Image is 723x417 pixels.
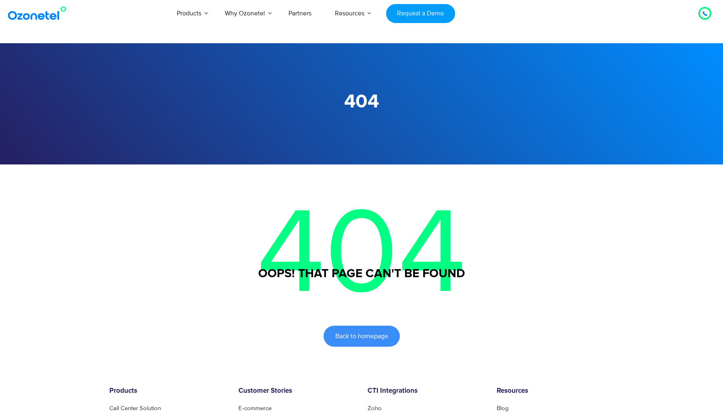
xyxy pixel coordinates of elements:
p: 404 [109,164,614,346]
a: E-commerce [238,405,272,411]
a: Back to homepage [324,326,400,347]
a: Call Center Solution [109,405,161,411]
h1: 404 [109,91,614,113]
h6: Resources [497,387,614,395]
a: Zoho [368,405,382,411]
a: Blog [497,405,509,411]
a: Request a Demo [386,4,455,23]
h3: Oops! That page can't be found [109,266,614,282]
h6: Customer Stories [238,387,355,395]
span: Back to homepage [335,333,388,339]
h6: Products [109,387,226,395]
h6: CTI Integrations [368,387,485,395]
